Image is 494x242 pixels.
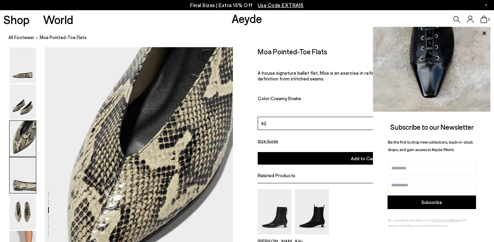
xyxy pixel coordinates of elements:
span: 42 [261,120,266,127]
img: Moa Pointed-Toe Flats - Image 2 [9,84,36,120]
span: Be the first to shop new collections, back-in-stock drops, and gain access to Aeyde World. [388,139,473,152]
nav: breadcrumb [8,29,494,47]
div: Color: [258,95,369,103]
a: All Footwear [8,34,34,41]
span: Subscribe to our Newsletter [390,123,474,131]
a: 0 [480,16,487,23]
button: Add to Cart [258,152,469,165]
span: A house signature ballet flat, Moa is an exercise in refinement. Defined by a pointed toe with de... [258,70,454,81]
span: Related Products [258,172,295,178]
span: 0 [487,18,491,21]
span: Add to Cart [351,155,376,161]
span: By subscribing, you agree to our [388,218,432,222]
h2: Moa Pointed-Toe Flats [258,47,327,56]
span: Creamy Snake [271,95,301,101]
button: Subscribe [388,196,476,209]
a: Shop [3,14,29,25]
img: Moa Pointed-Toe Flats - Image 3 [9,121,36,156]
img: Moa Pointed-Toe Flats - Image 5 [9,194,36,230]
a: Terms & Conditions [432,218,458,222]
span: Navigate to /collections/ss25-final-sizes [258,2,304,8]
p: Final Sizes | Extra 15% Off [190,1,304,10]
img: Kiki Suede Chelsea Boots [295,189,329,234]
button: Size Guide [258,137,278,145]
img: Moa Pointed-Toe Flats - Image 1 [9,48,36,83]
img: Harriet Pointed Ankle Boots [258,189,292,234]
img: ca3f721fb6ff708a270709c41d776025.jpg [373,27,491,112]
a: Aeyde [232,11,262,25]
span: Moa Pointed-Toe Flats [40,34,87,41]
a: World [43,14,73,25]
img: Moa Pointed-Toe Flats - Image 4 [9,157,36,193]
